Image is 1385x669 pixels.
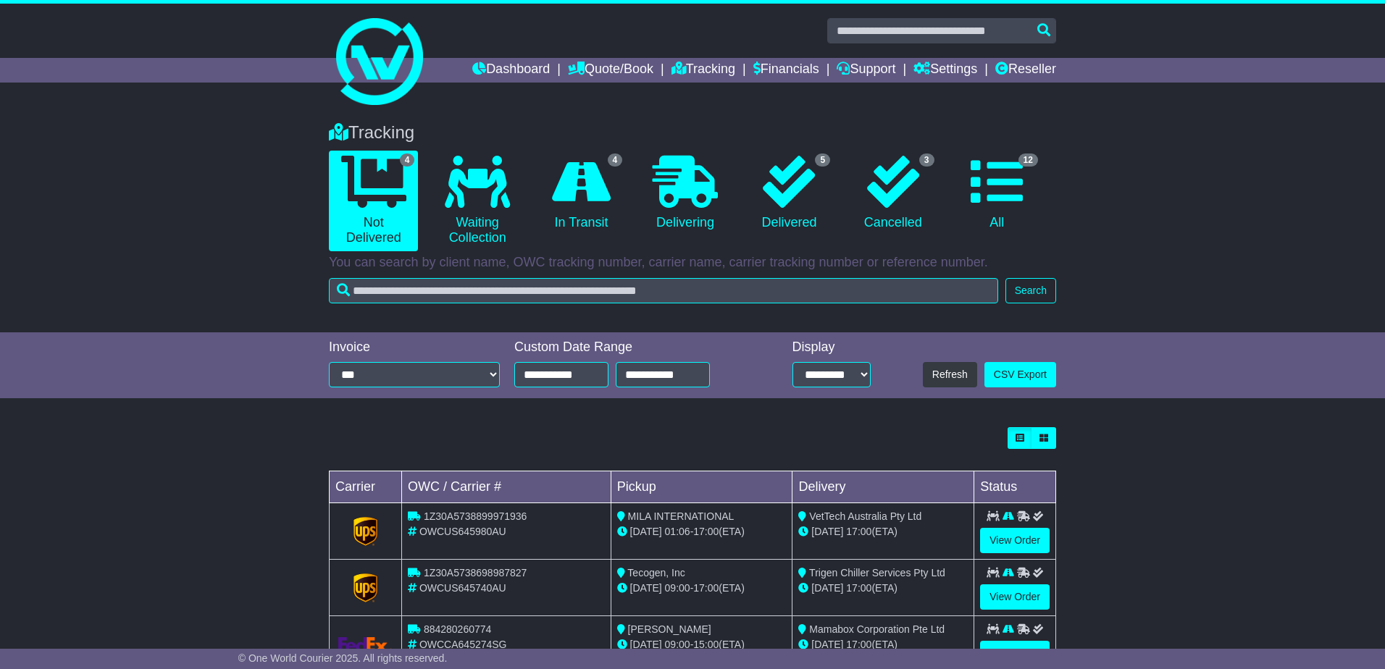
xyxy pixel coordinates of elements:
img: GetCarrierServiceLogo [353,517,378,546]
img: GetCarrierServiceLogo [353,573,378,602]
td: Status [974,471,1056,503]
a: 3 Cancelled [848,151,937,236]
div: (ETA) [798,637,968,652]
span: [PERSON_NAME] [628,623,711,635]
a: Tracking [671,58,735,83]
span: 09:00 [665,639,690,650]
div: - (ETA) [617,524,787,539]
span: 1Z30A5738899971936 [424,510,527,522]
td: Carrier [330,471,402,503]
span: © One World Courier 2025. All rights reserved. [238,652,448,664]
span: [DATE] [811,639,843,650]
span: 17:00 [846,582,871,594]
span: [DATE] [630,582,662,594]
div: Tracking [322,122,1063,143]
span: Mamabox Corporation Pte Ltd [809,623,945,635]
span: [DATE] [630,526,662,537]
td: Pickup [611,471,792,503]
span: 01:06 [665,526,690,537]
a: Delivering [640,151,729,236]
span: OWCCA645274SG [419,639,507,650]
span: OWCUS645740AU [419,582,506,594]
a: 4 In Transit [537,151,626,236]
div: - (ETA) [617,581,787,596]
span: 5 [815,153,830,167]
a: View Order [980,641,1050,666]
a: Support [837,58,895,83]
span: 884280260774 [424,623,491,635]
a: View Order [980,528,1050,553]
span: 3 [919,153,934,167]
a: View Order [980,584,1050,610]
div: Custom Date Range [514,340,747,355]
span: 17:00 [846,639,871,650]
a: 12 All [953,151,1042,236]
div: Invoice [329,340,500,355]
a: Financials [753,58,819,83]
span: 4 [608,153,623,167]
img: GetCarrierServiceLogo [338,637,393,652]
p: You can search by client name, OWC tracking number, carrier name, carrier tracking number or refe... [329,255,1056,271]
span: OWCUS645980AU [419,526,506,537]
span: [DATE] [811,526,843,537]
span: VetTech Australia Pty Ltd [809,510,921,522]
span: Trigen Chiller Services Pty Ltd [809,567,945,578]
a: Quote/Book [568,58,653,83]
span: 09:00 [665,582,690,594]
a: CSV Export [984,362,1056,387]
span: [DATE] [811,582,843,594]
div: - (ETA) [617,637,787,652]
button: Refresh [923,362,977,387]
a: Reseller [995,58,1056,83]
span: 4 [400,153,415,167]
span: 15:00 [693,639,719,650]
span: 1Z30A5738698987827 [424,567,527,578]
span: Tecogen, Inc [627,567,685,578]
td: Delivery [792,471,974,503]
td: OWC / Carrier # [402,471,611,503]
span: 17:00 [693,582,719,594]
span: 17:00 [693,526,719,537]
a: Waiting Collection [432,151,522,251]
span: [DATE] [630,639,662,650]
a: 5 Delivered [745,151,834,236]
a: 4 Not Delivered [329,151,418,251]
div: (ETA) [798,581,968,596]
button: Search [1005,278,1056,303]
span: MILA INTERNATIONAL [628,510,735,522]
a: Settings [913,58,977,83]
span: 12 [1018,153,1038,167]
div: (ETA) [798,524,968,539]
a: Dashboard [472,58,550,83]
span: 17:00 [846,526,871,537]
div: Display [792,340,871,355]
